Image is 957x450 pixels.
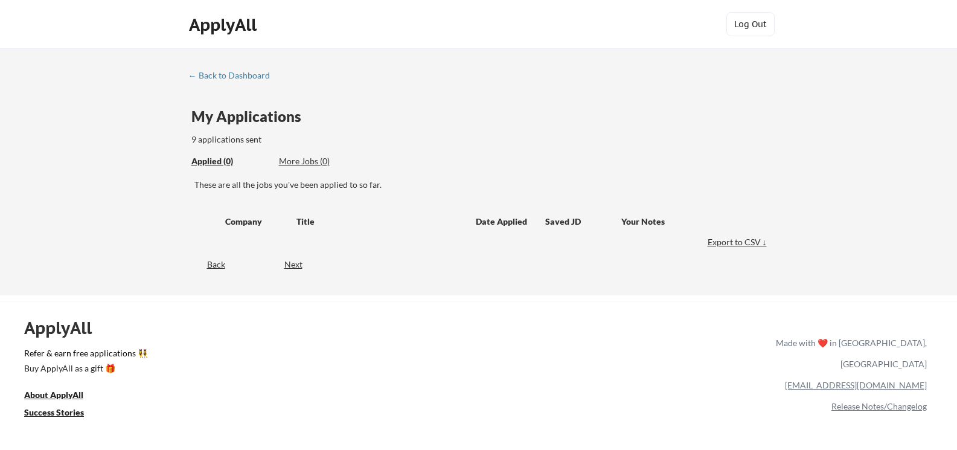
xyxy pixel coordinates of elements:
div: Saved JD [545,210,621,232]
div: ApplyAll [189,14,260,35]
u: About ApplyAll [24,390,83,400]
a: About ApplyAll [24,388,100,403]
div: Back [188,259,225,271]
div: 9 applications sent [191,133,425,146]
div: These are job applications we think you'd be a good fit for, but couldn't apply you to automatica... [279,155,368,168]
a: Release Notes/Changelog [831,401,927,411]
a: [EMAIL_ADDRESS][DOMAIN_NAME] [785,380,927,390]
a: Refer & earn free applications 👯‍♀️ [24,349,523,362]
a: Success Stories [24,406,100,421]
div: Date Applied [476,216,529,228]
u: Success Stories [24,407,84,417]
div: These are all the jobs you've been applied to so far. [191,155,270,168]
button: Log Out [726,12,775,36]
a: Buy ApplyAll as a gift 🎁 [24,362,145,377]
a: ← Back to Dashboard [188,71,279,83]
div: These are all the jobs you've been applied to so far. [194,179,770,191]
div: Your Notes [621,216,759,228]
div: Applied (0) [191,155,270,167]
div: More Jobs (0) [279,155,368,167]
div: ← Back to Dashboard [188,71,279,80]
div: ApplyAll [24,318,106,338]
div: Title [296,216,464,228]
div: Company [225,216,286,228]
div: Export to CSV ↓ [708,236,770,248]
div: My Applications [191,109,311,124]
div: Buy ApplyAll as a gift 🎁 [24,364,145,373]
div: Next [284,259,316,271]
div: Made with ❤️ in [GEOGRAPHIC_DATA], [GEOGRAPHIC_DATA] [771,332,927,374]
